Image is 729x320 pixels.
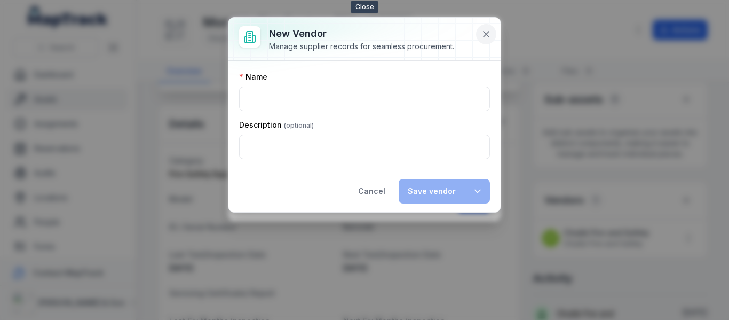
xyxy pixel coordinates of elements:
[239,72,267,82] label: Name
[239,87,490,111] input: :r17:-form-item-label
[239,120,314,130] label: Description
[269,26,454,41] h3: New vendor
[349,179,394,204] button: Cancel
[269,41,454,52] div: Manage supplier records for seamless procurement.
[351,1,378,13] span: Close
[239,135,490,159] input: :r18:-form-item-label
